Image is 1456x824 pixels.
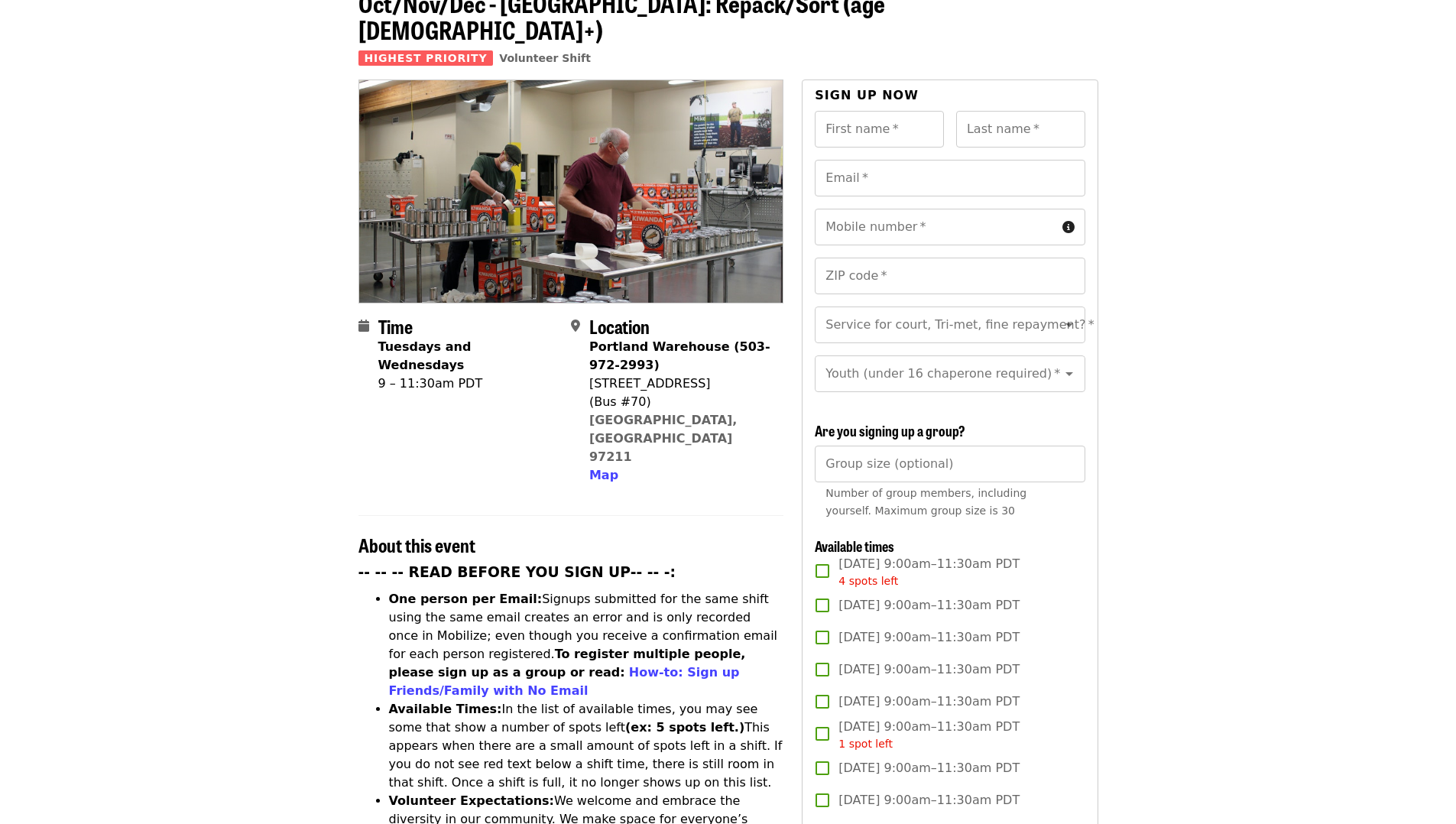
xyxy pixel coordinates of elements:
[358,531,475,558] span: About this event
[389,700,784,792] li: In the list of available times, you may see some that show a number of spots left This appears wh...
[389,592,543,606] strong: One person per Email:
[956,111,1085,148] input: Last name
[389,702,502,716] strong: Available Times:
[838,791,1020,809] span: [DATE] 9:00am–11:30am PDT
[815,446,1085,482] input: [object Object]
[589,375,771,393] div: [STREET_ADDRESS]
[1062,220,1075,235] i: circle-info icon
[1059,314,1080,336] button: Open
[378,375,559,393] div: 9 – 11:30am PDT
[589,339,770,372] strong: Portland Warehouse (503-972-2993)
[358,319,369,333] i: calendar icon
[815,258,1085,294] input: ZIP code
[838,628,1020,647] span: [DATE] 9:00am–11:30am PDT
[389,665,740,698] a: How-to: Sign up Friends/Family with No Email
[389,590,784,700] li: Signups submitted for the same shift using the same email creates an error and is only recorded o...
[571,319,580,333] i: map-marker-alt icon
[825,487,1026,517] span: Number of group members, including yourself. Maximum group size is 30
[378,313,413,339] span: Time
[815,420,965,440] span: Are you signing up a group?
[838,555,1020,589] span: [DATE] 9:00am–11:30am PDT
[815,88,919,102] span: Sign up now
[838,596,1020,615] span: [DATE] 9:00am–11:30am PDT
[1059,363,1080,384] button: Open
[838,575,898,587] span: 4 spots left
[589,466,618,485] button: Map
[838,660,1020,679] span: [DATE] 9:00am–11:30am PDT
[358,50,494,66] span: Highest Priority
[838,718,1020,752] span: [DATE] 9:00am–11:30am PDT
[815,160,1085,196] input: Email
[815,536,894,556] span: Available times
[499,52,591,64] a: Volunteer Shift
[815,209,1056,245] input: Mobile number
[838,693,1020,711] span: [DATE] 9:00am–11:30am PDT
[815,111,944,148] input: First name
[358,564,676,580] strong: -- -- -- READ BEFORE YOU SIGN UP-- -- -:
[838,759,1020,777] span: [DATE] 9:00am–11:30am PDT
[589,413,738,464] a: [GEOGRAPHIC_DATA], [GEOGRAPHIC_DATA] 97211
[625,720,744,735] strong: (ex: 5 spots left.)
[589,393,771,411] div: (Bus #70)
[589,313,650,339] span: Location
[389,793,555,808] strong: Volunteer Expectations:
[378,339,472,372] strong: Tuesdays and Wednesdays
[838,738,893,750] span: 1 spot left
[389,647,746,680] strong: To register multiple people, please sign up as a group or read:
[359,80,783,302] img: Oct/Nov/Dec - Portland: Repack/Sort (age 16+) organized by Oregon Food Bank
[589,468,618,482] span: Map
